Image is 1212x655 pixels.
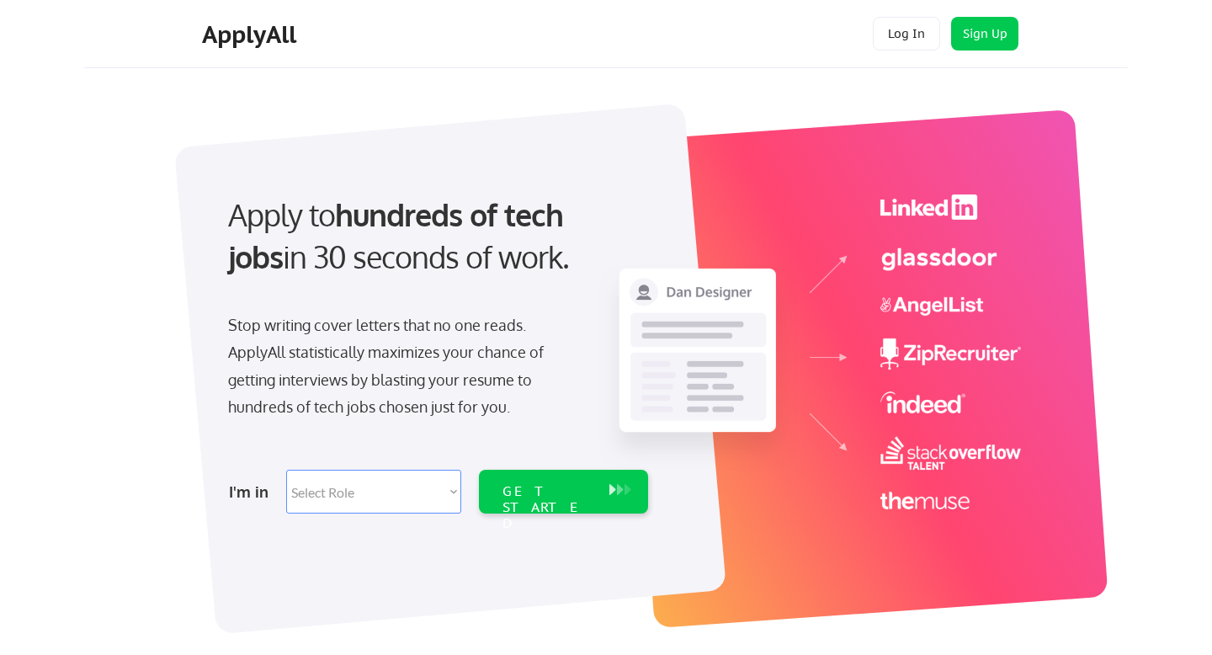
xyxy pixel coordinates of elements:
button: Log In [873,17,940,51]
button: Sign Up [951,17,1018,51]
div: Stop writing cover letters that no one reads. ApplyAll statistically maximizes your chance of get... [228,312,574,421]
div: ApplyAll [202,20,301,49]
strong: hundreds of tech jobs [228,195,571,275]
div: I'm in [229,478,276,505]
div: GET STARTED [502,483,593,532]
div: Apply to in 30 seconds of work. [228,194,641,279]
